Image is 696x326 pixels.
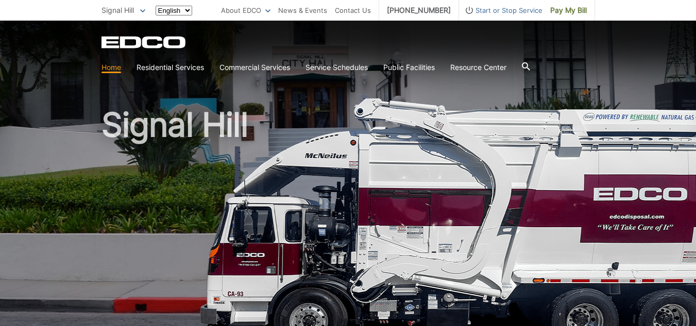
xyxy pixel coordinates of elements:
a: EDCD logo. Return to the homepage. [101,36,187,48]
a: Residential Services [137,62,204,73]
a: Commercial Services [219,62,290,73]
a: Contact Us [335,5,371,16]
a: About EDCO [221,5,270,16]
a: Public Facilities [383,62,435,73]
a: Home [101,62,121,73]
a: Resource Center [450,62,506,73]
span: Signal Hill [101,6,134,14]
select: Select a language [156,6,192,15]
a: Service Schedules [305,62,368,73]
span: Pay My Bill [550,5,587,16]
a: News & Events [278,5,327,16]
